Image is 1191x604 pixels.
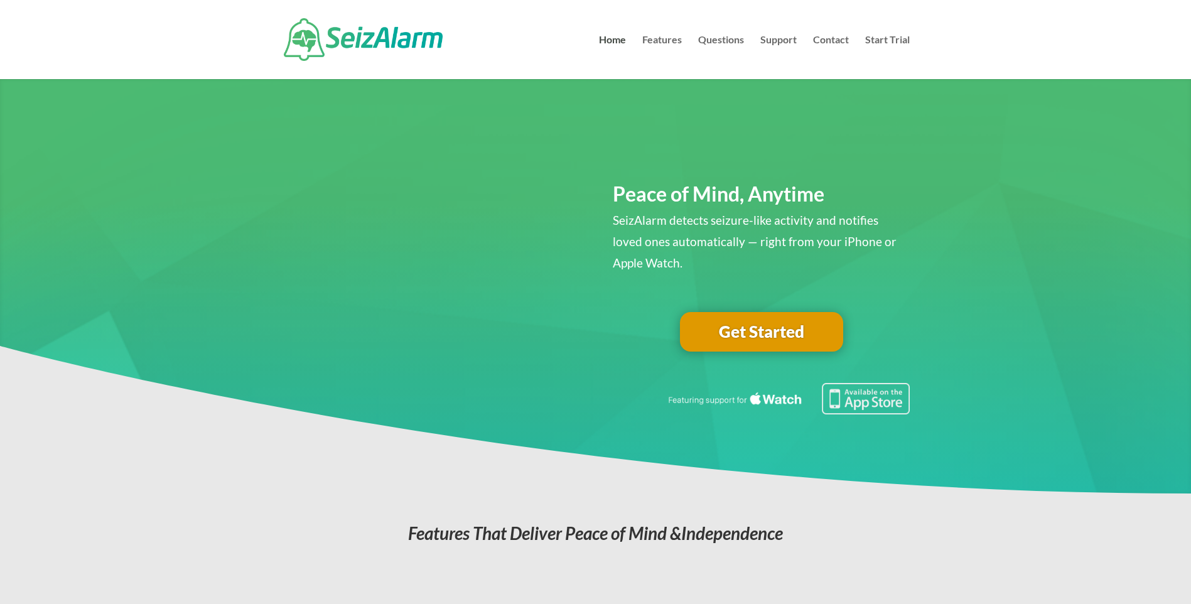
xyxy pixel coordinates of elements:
img: Seizure detection available in the Apple App Store. [666,383,910,414]
a: Support [760,35,797,79]
span: SeizAlarm detects seizure-like activity and notifies loved ones automatically — right from your i... [613,213,897,270]
a: Start Trial [865,35,910,79]
em: Features That Deliver Peace of Mind & [408,522,783,544]
span: Peace of Mind, Anytime [613,181,824,206]
a: Features [642,35,682,79]
span: Independence [681,522,783,544]
img: SeizAlarm [284,18,443,61]
a: Get Started [680,312,843,352]
a: Contact [813,35,849,79]
a: Questions [698,35,744,79]
a: Home [599,35,626,79]
a: Featuring seizure detection support for the Apple Watch [666,402,910,417]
